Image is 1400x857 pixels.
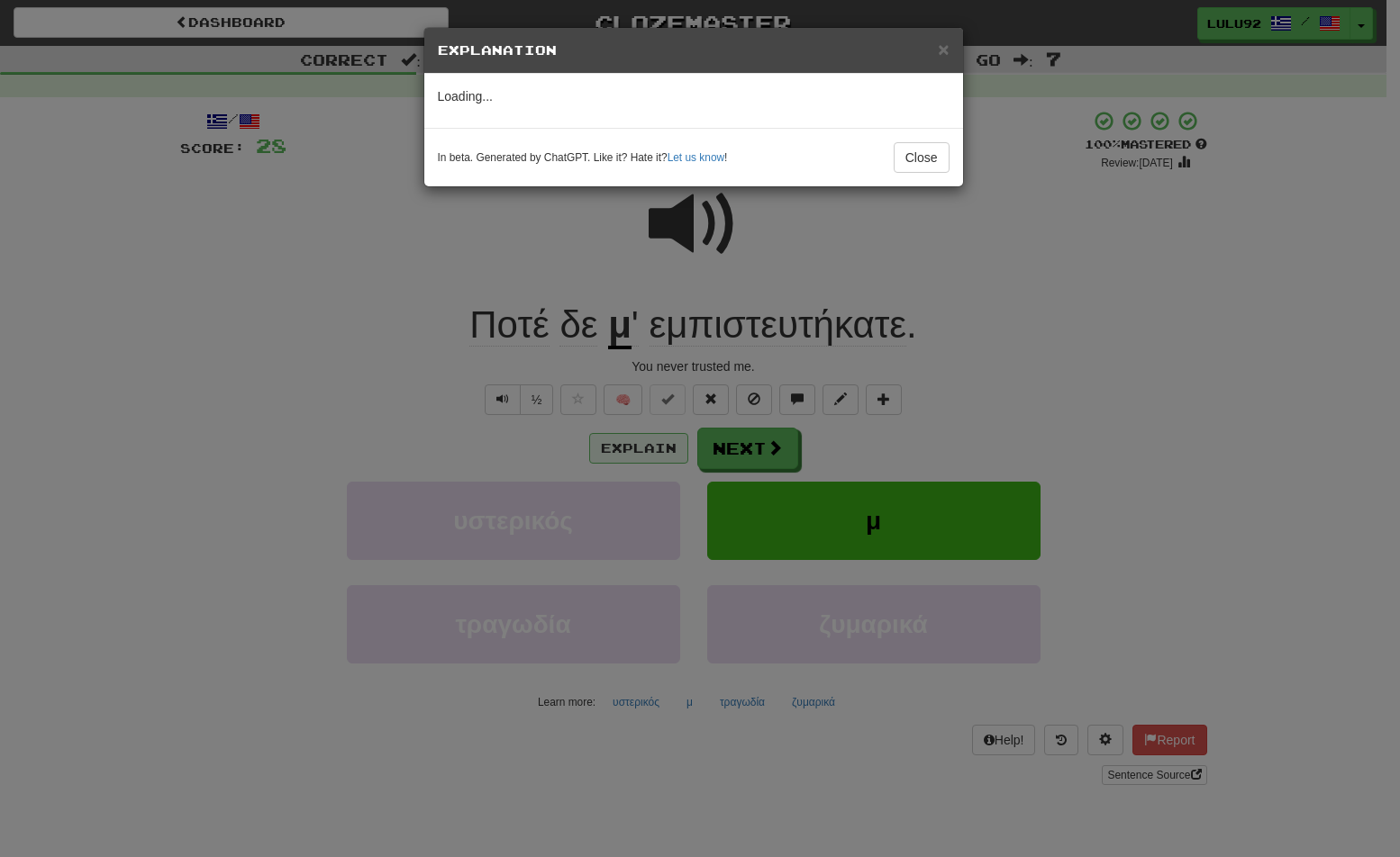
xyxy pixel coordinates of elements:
p: Loading... [438,87,950,105]
span: × [938,39,949,59]
h5: Explanation [438,41,950,59]
small: In beta. Generated by ChatGPT. Like it? Hate it? ! [438,150,728,166]
button: Close [938,40,949,59]
button: Close [894,142,950,173]
a: Let us know [668,151,724,164]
